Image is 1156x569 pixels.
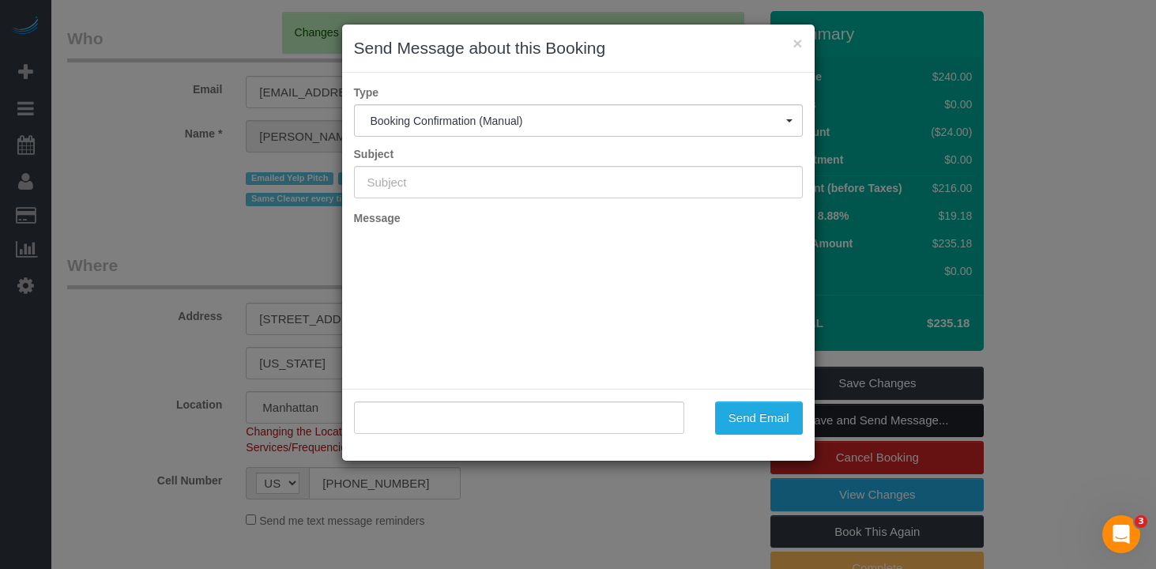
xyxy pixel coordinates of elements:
span: 3 [1135,515,1147,528]
label: Type [342,85,815,100]
button: Booking Confirmation (Manual) [354,104,803,137]
iframe: Intercom live chat [1102,515,1140,553]
label: Message [342,210,815,226]
button: × [793,35,802,51]
label: Subject [342,146,815,162]
button: Send Email [715,401,803,435]
h3: Send Message about this Booking [354,36,803,60]
input: Subject [354,166,803,198]
span: Booking Confirmation (Manual) [371,115,786,127]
